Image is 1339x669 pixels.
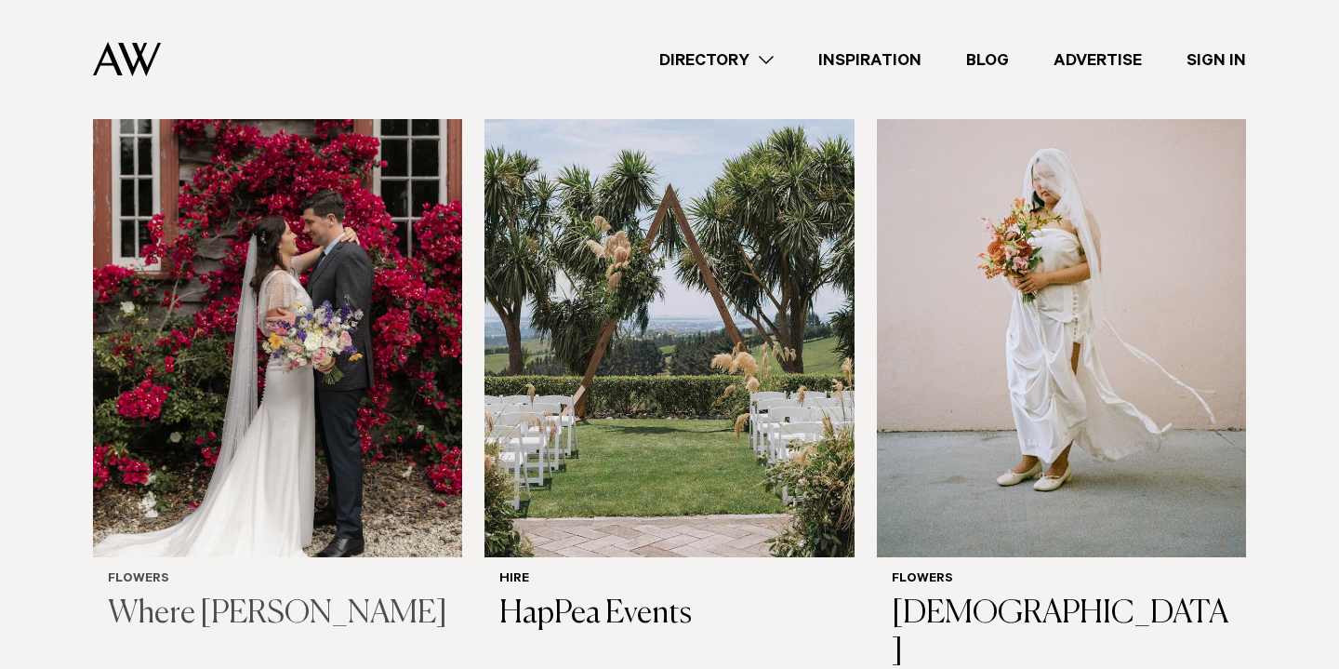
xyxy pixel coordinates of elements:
h6: Flowers [892,572,1231,588]
img: Auckland Weddings Flowers | Where Rosemary Grows [93,61,462,557]
h3: Where [PERSON_NAME] [108,595,447,634]
h6: Hire [499,572,839,588]
h3: HapPea Events [499,595,839,634]
a: Auckland Weddings Hire | HapPea Events Hire HapPea Events [484,61,854,649]
img: Auckland Weddings Flowers | Isadia [877,61,1246,557]
a: Auckland Weddings Flowers | Where Rosemary Grows Flowers Where [PERSON_NAME] [93,61,462,649]
h6: Flowers [108,572,447,588]
a: Inspiration [796,47,944,73]
img: Auckland Weddings Hire | HapPea Events [484,61,854,557]
a: Blog [944,47,1031,73]
a: Advertise [1031,47,1164,73]
img: Auckland Weddings Logo [93,42,161,76]
a: Sign In [1164,47,1268,73]
a: Directory [637,47,796,73]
